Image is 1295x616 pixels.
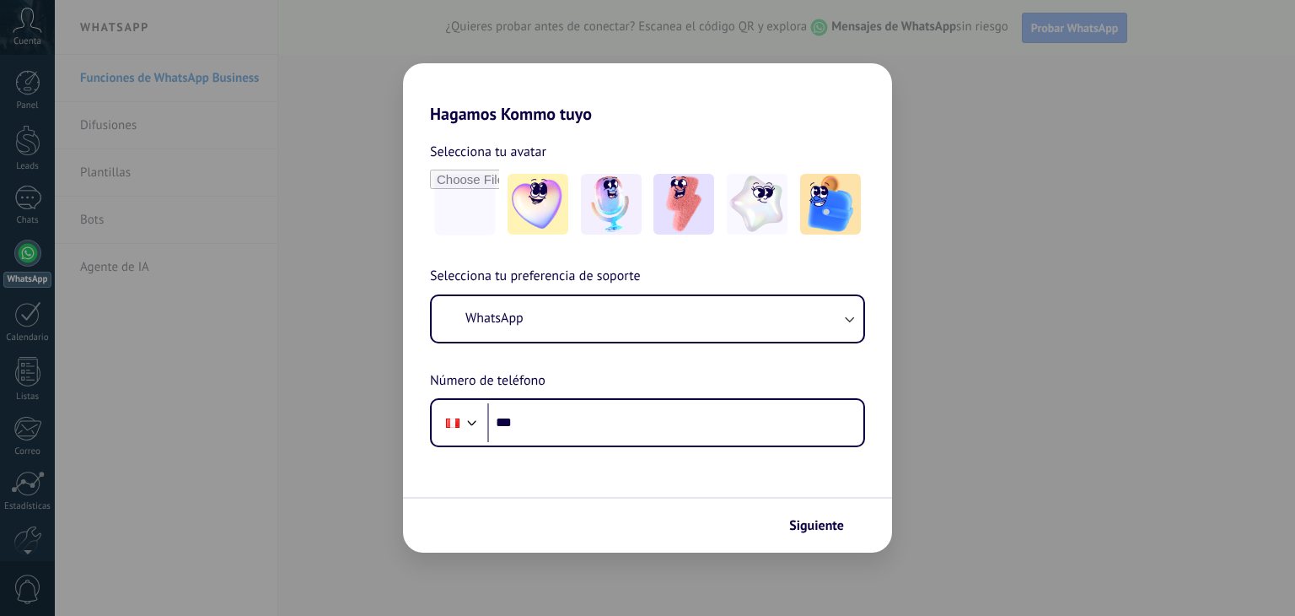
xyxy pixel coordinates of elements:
h2: Hagamos Kommo tuyo [403,63,892,124]
span: Selecciona tu avatar [430,141,546,163]
img: -1.jpeg [508,174,568,235]
span: Selecciona tu preferencia de soporte [430,266,641,288]
img: -4.jpeg [727,174,787,235]
div: Peru: + 51 [437,405,469,440]
button: Siguiente [782,511,867,540]
img: -3.jpeg [653,174,714,235]
img: -5.jpeg [800,174,861,235]
button: WhatsApp [432,296,863,342]
span: WhatsApp [465,310,524,327]
span: Siguiente [789,520,844,532]
img: -2.jpeg [581,174,642,235]
span: Número de teléfono [430,370,545,392]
